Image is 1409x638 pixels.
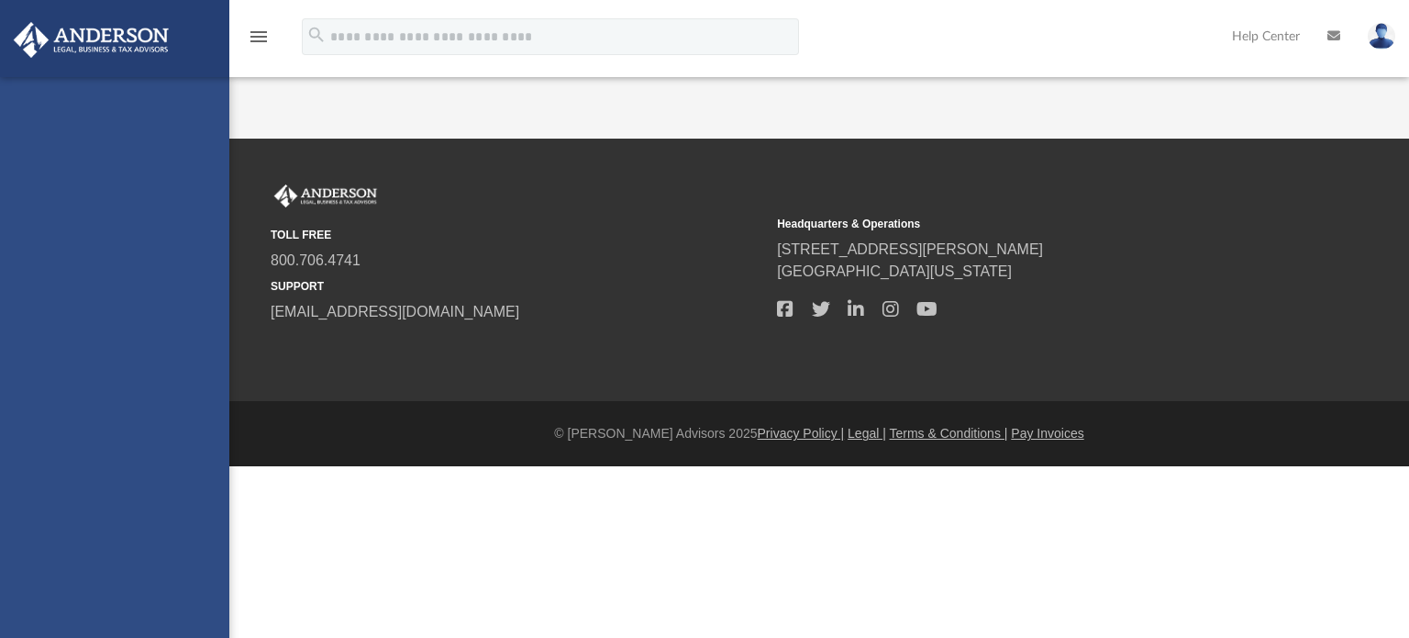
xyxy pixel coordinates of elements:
a: Pay Invoices [1011,426,1083,441]
small: SUPPORT [271,278,764,295]
a: menu [248,35,270,48]
a: Legal | [848,426,886,441]
small: TOLL FREE [271,227,764,243]
img: User Pic [1368,23,1395,50]
a: Privacy Policy | [758,426,845,441]
div: © [PERSON_NAME] Advisors 2025 [229,424,1409,443]
a: [GEOGRAPHIC_DATA][US_STATE] [777,263,1012,279]
a: [EMAIL_ADDRESS][DOMAIN_NAME] [271,304,519,319]
a: Terms & Conditions | [890,426,1008,441]
a: 800.706.4741 [271,252,361,268]
a: [STREET_ADDRESS][PERSON_NAME] [777,241,1043,257]
img: Anderson Advisors Platinum Portal [8,22,174,58]
i: menu [248,26,270,48]
img: Anderson Advisors Platinum Portal [271,185,381,208]
i: search [306,25,327,45]
small: Headquarters & Operations [777,216,1270,232]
